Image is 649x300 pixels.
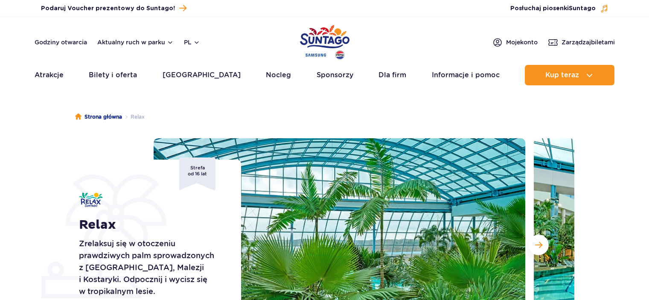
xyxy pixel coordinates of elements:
button: pl [184,38,200,47]
button: Posłuchaj piosenkiSuntago [510,4,608,13]
span: Strefa od 16 lat [179,157,215,190]
img: Relax [79,192,103,207]
span: Moje konto [506,38,538,47]
button: Kup teraz [525,65,614,85]
a: Park of Poland [300,21,349,61]
h1: Relax [79,217,222,233]
a: Nocleg [266,65,291,85]
a: Zarządzajbiletami [548,37,615,47]
p: Zrelaksuj się w otoczeniu prawdziwych palm sprowadzonych z [GEOGRAPHIC_DATA], Malezji i Kostaryki... [79,238,222,297]
a: Atrakcje [35,65,64,85]
a: Sponsorzy [317,65,353,85]
span: Posłuchaj piosenki [510,4,596,13]
li: Relax [122,113,145,121]
a: Dla firm [378,65,406,85]
a: Mojekonto [492,37,538,47]
span: Suntago [569,6,596,12]
a: [GEOGRAPHIC_DATA] [163,65,241,85]
a: Strona główna [75,113,122,121]
span: Zarządzaj biletami [562,38,615,47]
a: Godziny otwarcia [35,38,87,47]
span: Kup teraz [545,71,579,79]
span: Podaruj Voucher prezentowy do Suntago! [41,4,175,13]
a: Podaruj Voucher prezentowy do Suntago! [41,3,186,14]
a: Bilety i oferta [89,65,137,85]
button: Aktualny ruch w parku [97,39,174,46]
a: Informacje i pomoc [432,65,500,85]
button: Następny slajd [528,235,549,255]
